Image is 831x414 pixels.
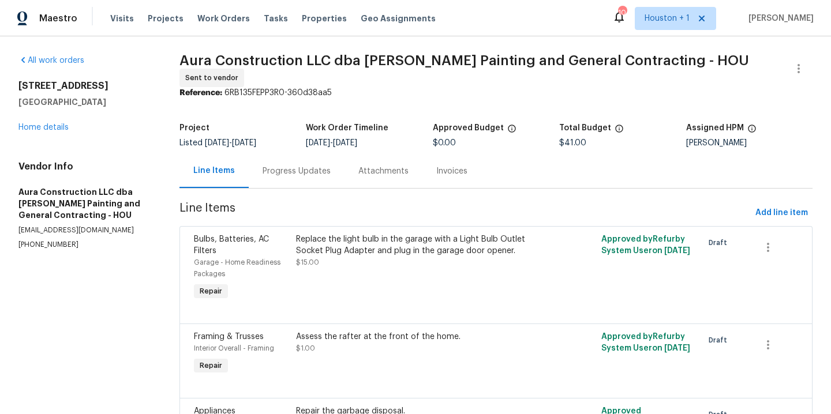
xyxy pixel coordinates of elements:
span: [DATE] [333,139,357,147]
span: Approved by Refurby System User on [601,235,690,255]
span: Visits [110,13,134,24]
span: Draft [709,334,732,346]
span: Geo Assignments [361,13,436,24]
h5: Approved Budget [433,124,504,132]
div: [PERSON_NAME] [686,139,813,147]
span: $41.00 [559,139,586,147]
span: $1.00 [296,345,315,352]
h5: Work Order Timeline [306,124,388,132]
button: Add line item [751,202,813,224]
span: Bulbs, Batteries, AC Filters [194,235,269,255]
h5: Total Budget [559,124,611,132]
span: The total cost of line items that have been approved by both Opendoor and the Trade Partner. This... [507,124,516,139]
span: Maestro [39,13,77,24]
span: Listed [179,139,256,147]
span: Work Orders [197,13,250,24]
div: Attachments [358,165,409,177]
h4: Vendor Info [18,161,152,172]
span: The hpm assigned to this work order. [747,124,757,139]
div: Invoices [436,165,467,177]
span: $0.00 [433,139,456,147]
span: Framing & Trusses [194,333,264,341]
p: [EMAIL_ADDRESS][DOMAIN_NAME] [18,225,152,235]
a: All work orders [18,57,84,65]
div: 6RB135FEPP3R0-360d38aa5 [179,87,813,99]
h2: [STREET_ADDRESS] [18,80,152,92]
span: Line Items [179,202,751,224]
span: Approved by Refurby System User on [601,333,690,352]
span: Sent to vendor [185,72,243,84]
span: Repair [195,360,227,371]
a: Home details [18,123,69,131]
span: $15.00 [296,259,319,266]
span: - [205,139,256,147]
h5: Project [179,124,209,132]
span: Garage - Home Readiness Packages [194,259,280,277]
span: Tasks [264,14,288,22]
div: Progress Updates [263,165,331,177]
span: Add line item [755,206,808,220]
span: The total cost of line items that have been proposed by Opendoor. This sum includes line items th... [615,124,624,139]
span: [DATE] [232,139,256,147]
h5: [GEOGRAPHIC_DATA] [18,96,152,108]
span: Interior Overall - Framing [194,345,274,352]
h5: Aura Construction LLC dba [PERSON_NAME] Painting and General Contracting - HOU [18,186,152,221]
span: Aura Construction LLC dba [PERSON_NAME] Painting and General Contracting - HOU [179,54,749,67]
span: [DATE] [664,247,690,255]
span: [PERSON_NAME] [744,13,814,24]
span: [DATE] [306,139,330,147]
span: - [306,139,357,147]
h5: Assigned HPM [686,124,744,132]
b: Reference: [179,89,222,97]
span: Repair [195,285,227,297]
span: Houston + 1 [645,13,690,24]
span: Properties [302,13,347,24]
p: [PHONE_NUMBER] [18,240,152,250]
span: Draft [709,237,732,249]
div: Line Items [193,165,235,176]
span: [DATE] [664,344,690,352]
div: 10 [618,7,626,18]
span: [DATE] [205,139,229,147]
div: Assess the rafter at the front of the home. [296,331,544,343]
div: Replace the light bulb in the garage with a Light Bulb Outlet Socket Plug Adapter and plug in the... [296,234,544,257]
span: Projects [148,13,184,24]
